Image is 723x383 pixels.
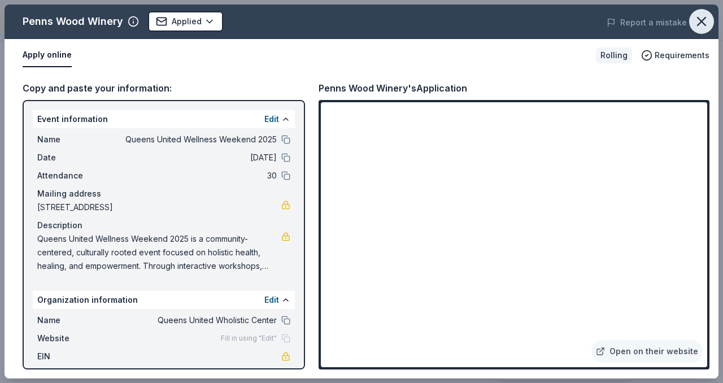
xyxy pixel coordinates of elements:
[23,43,72,67] button: Apply online
[113,169,277,182] span: 30
[37,350,113,363] span: EIN
[37,151,113,164] span: Date
[596,47,632,63] div: Rolling
[319,81,467,95] div: Penns Wood Winery's Application
[37,219,290,232] div: Description
[37,187,290,201] div: Mailing address
[148,11,223,32] button: Applied
[23,12,123,31] div: Penns Wood Winery
[113,133,277,146] span: Queens United Wellness Weekend 2025
[641,49,709,62] button: Requirements
[264,112,279,126] button: Edit
[37,232,281,273] span: Queens United Wellness Weekend 2025 is a community-centered, culturally rooted event focused on h...
[264,293,279,307] button: Edit
[37,332,113,345] span: Website
[113,314,277,327] span: Queens United Wholistic Center
[655,49,709,62] span: Requirements
[607,16,687,29] button: Report a mistake
[172,15,202,28] span: Applied
[591,340,703,363] a: Open on their website
[37,201,281,214] span: [STREET_ADDRESS]
[37,314,113,327] span: Name
[23,81,305,95] div: Copy and paste your information:
[221,334,277,343] span: Fill in using "Edit"
[37,169,113,182] span: Attendance
[33,291,295,309] div: Organization information
[33,110,295,128] div: Event information
[113,151,277,164] span: [DATE]
[37,133,113,146] span: Name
